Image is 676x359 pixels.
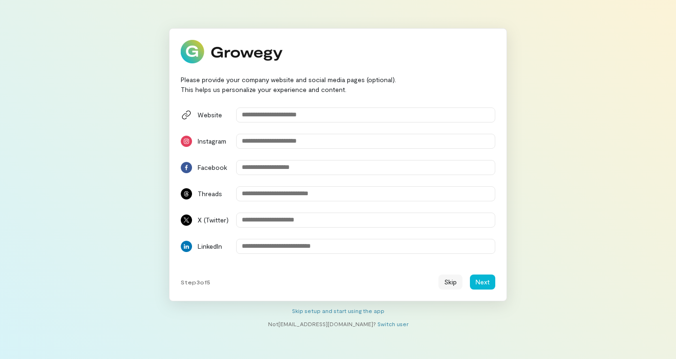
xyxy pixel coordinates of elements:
[236,160,495,175] input: Facebook
[438,275,462,290] button: Skip
[181,75,495,94] div: Please provide your company website and social media pages (optional). This helps us personalize ...
[181,188,192,199] img: Threads
[236,239,495,254] input: LinkedIn
[181,136,192,147] img: Instagram
[198,137,230,146] div: Instagram
[198,110,230,120] div: Website
[198,242,230,251] div: LinkedIn
[181,40,283,63] img: Growegy logo
[292,307,384,314] a: Skip setup and start using the app
[198,189,230,199] div: Threads
[181,278,210,286] span: Step 3 of 5
[236,134,495,149] input: Instagram
[181,241,192,252] img: LinkedIn
[198,163,230,172] div: Facebook
[268,321,376,327] span: Not [EMAIL_ADDRESS][DOMAIN_NAME] ?
[377,321,408,327] a: Switch user
[236,107,495,122] input: Website
[198,215,230,225] div: X (Twitter)
[181,162,192,173] img: Facebook
[236,213,495,228] input: X (Twitter)
[181,214,192,226] img: X
[236,186,495,201] input: Threads
[470,275,495,290] button: Next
